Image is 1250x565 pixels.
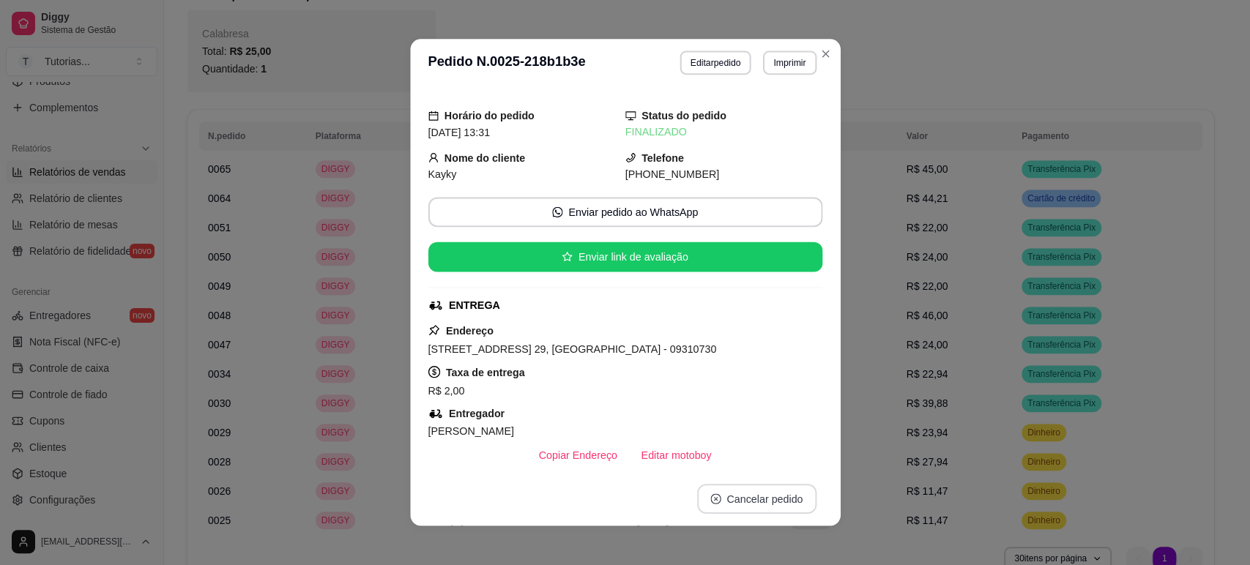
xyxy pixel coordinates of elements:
[552,207,562,217] span: whats-app
[629,440,723,470] button: Editar motoboy
[625,124,822,140] div: FINALIZADO
[446,367,525,378] strong: Taxa de entrega
[444,110,535,121] strong: Horário do pedido
[428,242,822,272] button: starEnviar link de avaliação
[428,127,490,138] span: [DATE] 13:31
[625,111,636,121] span: desktop
[680,51,751,75] button: Editarpedido
[449,297,500,313] div: ENTREGA
[428,366,439,378] span: dollar
[428,324,439,336] span: pushpin
[625,168,720,180] span: [PHONE_NUMBER]
[428,111,438,121] span: calendar
[763,51,816,75] button: Imprimir
[710,494,721,504] span: close-circle
[562,252,572,262] span: star
[428,198,822,228] button: whats-appEnviar pedido ao WhatsApp
[446,325,494,337] strong: Endereço
[428,152,438,162] span: user
[428,51,585,75] h3: Pedido N. 0025-218b1b3e
[428,343,716,355] span: [STREET_ADDRESS] 29, [GEOGRAPHIC_DATA] - 09310730
[641,151,684,163] strong: Telefone
[444,151,525,163] strong: Nome do cliente
[641,110,726,121] strong: Status do pedido
[428,385,464,397] span: R$ 2,00
[625,152,636,162] span: phone
[449,408,505,419] strong: Entregador
[527,440,629,470] button: Copiar Endereço
[428,425,513,437] span: [PERSON_NAME]
[696,484,816,514] button: close-circleCancelar pedido
[814,42,838,67] button: Close
[428,168,456,180] span: Kayky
